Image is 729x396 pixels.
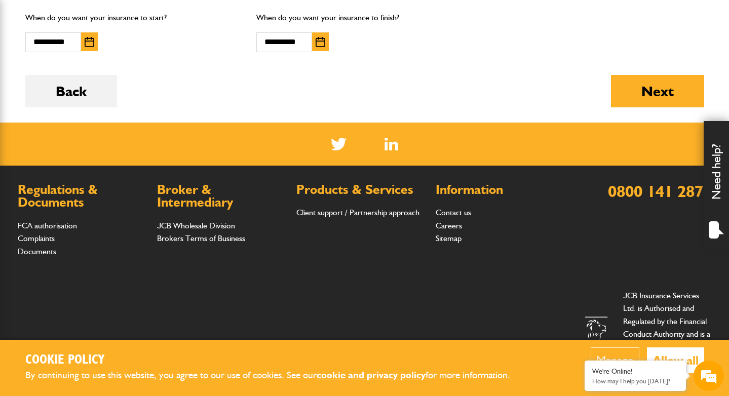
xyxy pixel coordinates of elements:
p: When do you want your insurance to finish? [256,11,473,24]
button: Back [25,75,117,107]
input: Enter your last name [13,94,185,116]
button: Next [611,75,704,107]
h2: Products & Services [296,183,426,196]
a: Contact us [436,208,471,217]
a: JCB Wholesale Division [157,221,235,230]
img: Linked In [385,138,398,150]
a: Complaints [18,233,55,243]
a: Careers [436,221,462,230]
a: FCA authorisation [18,221,77,230]
a: LinkedIn [385,138,398,150]
a: Client support / Partnership approach [296,208,419,217]
img: Choose date [316,37,325,47]
div: We're Online! [592,367,678,376]
img: d_20077148190_company_1631870298795_20077148190 [17,56,43,70]
a: Documents [18,247,56,256]
h2: Broker & Intermediary [157,183,286,209]
img: Choose date [85,37,94,47]
em: Start Chat [138,312,184,326]
input: Enter your email address [13,124,185,146]
div: Minimize live chat window [166,5,190,29]
button: Allow all [647,347,704,373]
h2: Regulations & Documents [18,183,147,209]
a: Sitemap [436,233,462,243]
a: cookie and privacy policy [317,369,426,381]
button: Manage [591,347,639,373]
a: Brokers Terms of Business [157,233,245,243]
a: 0800 141 2877 [608,181,712,201]
p: By continuing to use this website, you agree to our use of cookies. See our for more information. [25,368,527,383]
img: Twitter [331,138,347,150]
input: Enter your phone number [13,153,185,176]
div: Chat with us now [53,57,170,70]
h2: Cookie Policy [25,352,527,368]
textarea: Type your message and hit 'Enter' [13,183,185,303]
div: Need help? [704,121,729,248]
p: How may I help you today? [592,377,678,385]
h2: Information [436,183,565,196]
p: When do you want your insurance to start? [25,11,242,24]
p: JCB Insurance Services Ltd. is Authorised and Regulated by the Financial Conduct Authority and is... [623,289,712,380]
